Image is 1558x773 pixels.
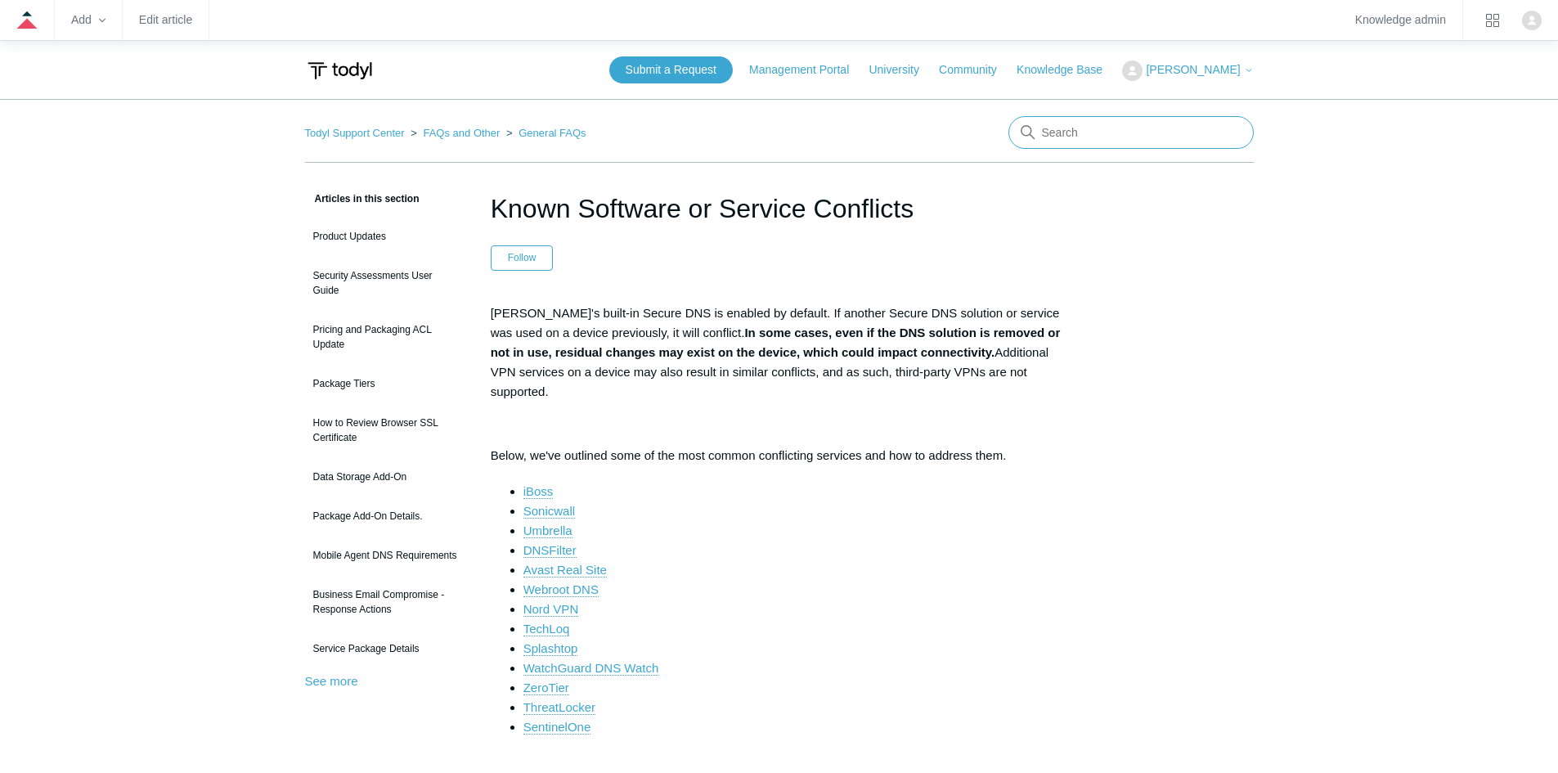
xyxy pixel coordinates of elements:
a: Mobile Agent DNS Requirements [305,540,466,571]
p: [PERSON_NAME]'s built-in Secure DNS is enabled by default. If another Secure DNS solution or serv... [491,303,1068,402]
a: TechLoq [523,622,570,636]
li: Todyl Support Center [305,127,408,139]
a: FAQs and Other [423,127,500,139]
a: Todyl Support Center [305,127,405,139]
a: Splashtop [523,641,578,656]
a: Management Portal [749,61,865,79]
a: DNSFilter [523,543,577,558]
h1: Known Software or Service Conflicts [491,189,1068,228]
a: SentinelOne [523,720,591,735]
a: Package Tiers [305,368,466,399]
a: General FAQs [519,127,586,139]
zd-hc-trigger: Add [71,16,106,25]
img: Todyl Support Center Help Center home page [305,56,375,86]
a: Community [939,61,1013,79]
a: Submit a Request [609,56,733,83]
strong: In some cases, even if the DNS solution is removed or not in use, residual changes may exist on t... [491,326,1061,359]
img: user avatar [1522,11,1542,30]
button: [PERSON_NAME] [1122,61,1253,81]
a: Knowledge admin [1355,16,1446,25]
a: Umbrella [523,524,572,538]
a: Service Package Details [305,633,466,664]
a: See more [305,674,358,688]
a: Data Storage Add-On [305,461,466,492]
p: Below, we've outlined some of the most common conflicting services and how to address them. [491,446,1068,465]
a: Nord VPN [523,602,579,617]
a: Security Assessments User Guide [305,260,466,306]
li: FAQs and Other [407,127,503,139]
a: iBoss [523,484,554,499]
a: Business Email Compromise - Response Actions [305,579,466,625]
a: Product Updates [305,221,466,252]
a: Edit article [139,16,192,25]
span: Articles in this section [305,193,420,204]
a: ThreatLocker [523,700,595,715]
a: How to Review Browser SSL Certificate [305,407,466,453]
input: Search [1008,116,1254,149]
a: WatchGuard DNS Watch [523,661,659,676]
a: Package Add-On Details. [305,501,466,532]
a: Avast Real Site [523,563,607,578]
li: General FAQs [503,127,586,139]
a: Knowledge Base [1017,61,1119,79]
span: [PERSON_NAME] [1146,63,1240,76]
a: ZeroTier [523,681,569,695]
a: Pricing and Packaging ACL Update [305,314,466,360]
a: University [869,61,935,79]
zd-hc-trigger: Click your profile icon to open the profile menu [1522,11,1542,30]
a: Webroot DNS [523,582,599,597]
button: Follow Article [491,245,554,270]
a: Sonicwall [523,504,575,519]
